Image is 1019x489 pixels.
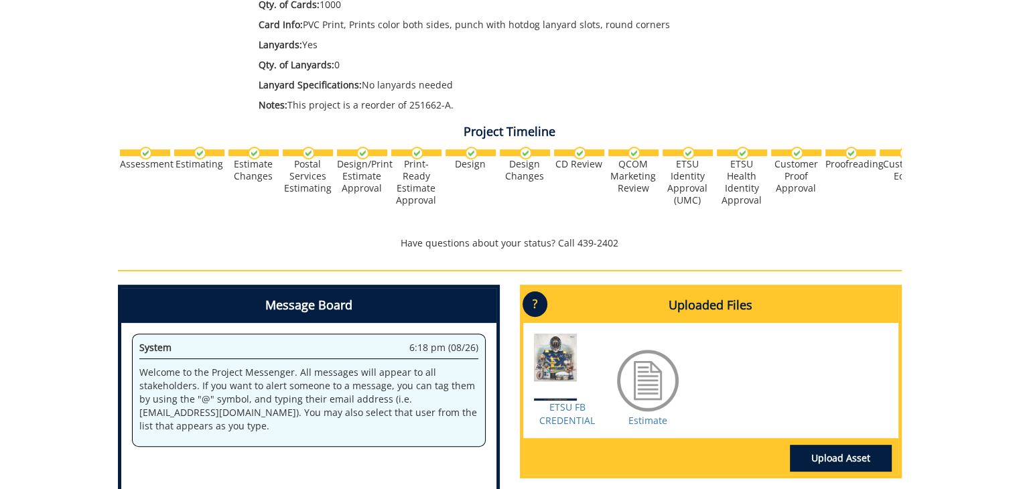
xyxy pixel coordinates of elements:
img: checkmark [194,147,206,159]
h4: Message Board [121,288,496,323]
a: Upload Asset [790,445,892,472]
div: Design [446,158,496,170]
img: checkmark [465,147,478,159]
img: checkmark [519,147,532,159]
span: 6:18 pm (08/26) [409,341,478,354]
p: No lanyards needed [259,78,783,92]
span: Qty. of Lanyards: [259,58,334,71]
div: QCOM Marketing Review [608,158,659,194]
p: ? [523,291,547,317]
span: Lanyard Specifications: [259,78,362,91]
img: checkmark [139,147,152,159]
img: checkmark [628,147,640,159]
h4: Project Timeline [118,125,902,139]
span: Card Info: [259,18,303,31]
span: Notes: [259,98,287,111]
div: Proofreading [825,158,876,170]
p: This project is a reorder of 251662-A. [259,98,783,112]
div: ETSU Health Identity Approval [717,158,767,206]
div: Assessment [120,158,170,170]
a: Estimate [628,414,667,427]
p: Welcome to the Project Messenger. All messages will appear to all stakeholders. If you want to al... [139,366,478,433]
div: Customer Proof Approval [771,158,821,194]
p: PVC Print, Prints color both sides, punch with hotdog lanyard slots, round corners [259,18,783,31]
p: 0 [259,58,783,72]
p: Have questions about your status? Call 439-2402 [118,236,902,250]
div: Design Changes [500,158,550,182]
div: Design/Print Estimate Approval [337,158,387,194]
img: checkmark [791,147,803,159]
img: checkmark [573,147,586,159]
div: Print-Ready Estimate Approval [391,158,441,206]
img: checkmark [845,147,858,159]
a: ETSU FB CREDENTIAL [539,401,595,427]
div: ETSU Identity Approval (UMC) [663,158,713,206]
div: Customer Edits [880,158,930,182]
img: checkmark [682,147,695,159]
img: checkmark [899,147,912,159]
p: Yes [259,38,783,52]
h4: Uploaded Files [523,288,898,323]
div: Postal Services Estimating [283,158,333,194]
span: System [139,341,172,354]
span: Lanyards: [259,38,302,51]
div: CD Review [554,158,604,170]
img: checkmark [356,147,369,159]
img: checkmark [411,147,423,159]
img: checkmark [302,147,315,159]
div: Estimate Changes [228,158,279,182]
div: Estimating [174,158,224,170]
img: checkmark [736,147,749,159]
img: checkmark [248,147,261,159]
